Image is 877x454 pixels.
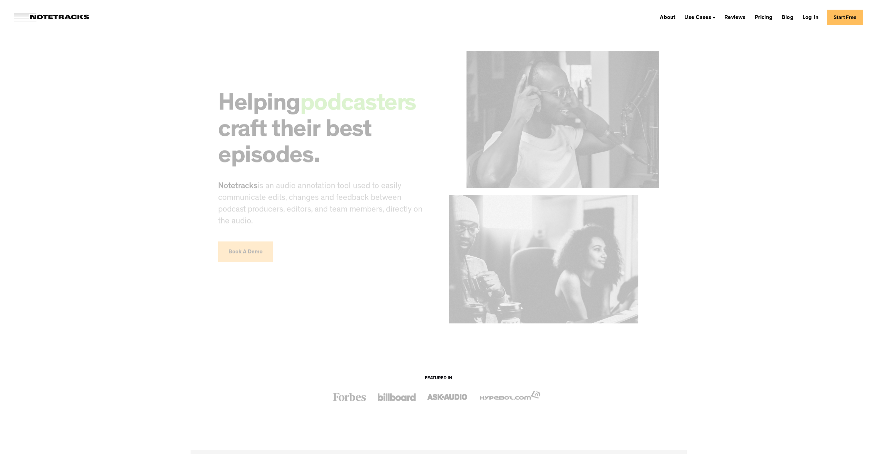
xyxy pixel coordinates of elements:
[827,10,863,25] a: Start Free
[779,12,796,23] a: Blog
[218,92,428,171] h2: Helping craft their best episodes.
[682,12,718,23] div: Use Cases
[800,12,821,23] a: Log In
[427,390,468,404] img: Ask Audio logo
[218,181,428,228] p: is an audio annotation tool used to easily communicate edits, changes and feedback between podcas...
[479,390,541,402] img: Hypebox.com logo
[332,390,367,404] img: forbes logo
[378,390,416,404] img: billboard logo
[684,15,711,21] div: Use Cases
[657,12,678,23] a: About
[425,376,452,381] div: Featured IN
[722,12,748,23] a: Reviews
[218,242,273,262] a: Book A Demo
[218,183,257,191] span: Notetracks
[300,93,416,117] span: podcasters
[752,12,775,23] a: Pricing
